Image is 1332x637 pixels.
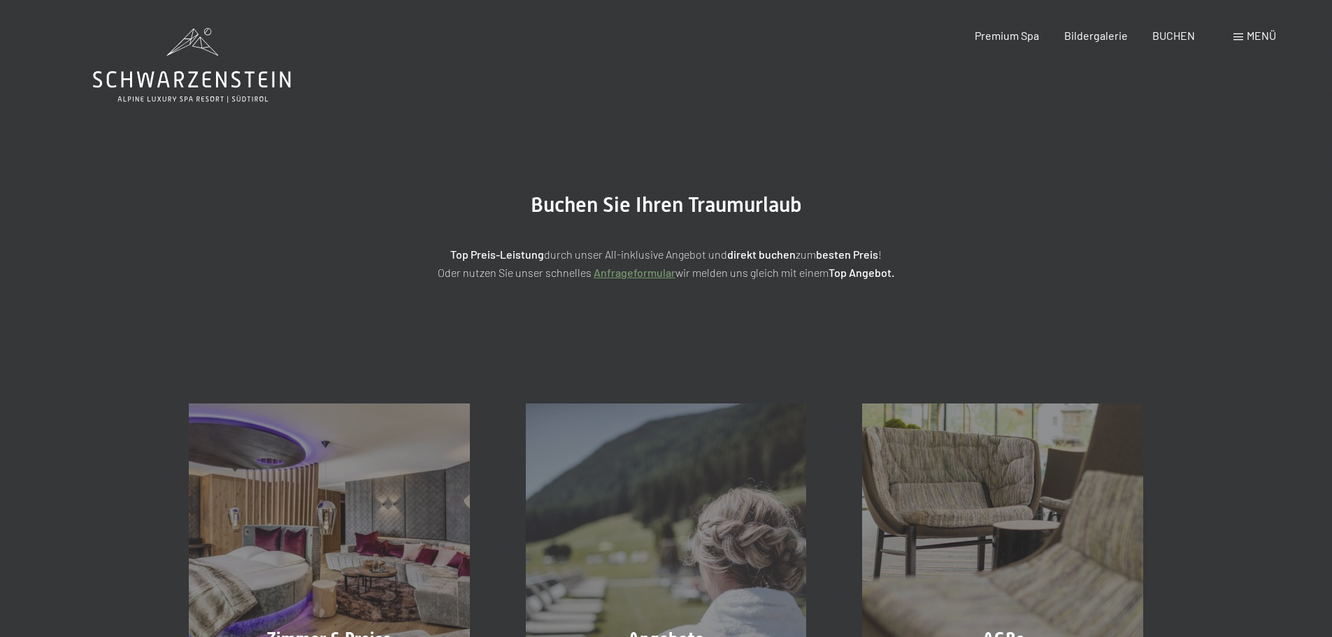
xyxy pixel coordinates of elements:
[1152,29,1195,42] a: BUCHEN
[829,266,894,279] strong: Top Angebot.
[1064,29,1128,42] a: Bildergalerie
[531,192,802,217] span: Buchen Sie Ihren Traumurlaub
[317,245,1016,281] p: durch unser All-inklusive Angebot und zum ! Oder nutzen Sie unser schnelles wir melden uns gleich...
[975,29,1039,42] a: Premium Spa
[450,248,544,261] strong: Top Preis-Leistung
[816,248,878,261] strong: besten Preis
[1247,29,1276,42] span: Menü
[727,248,796,261] strong: direkt buchen
[594,266,675,279] a: Anfrageformular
